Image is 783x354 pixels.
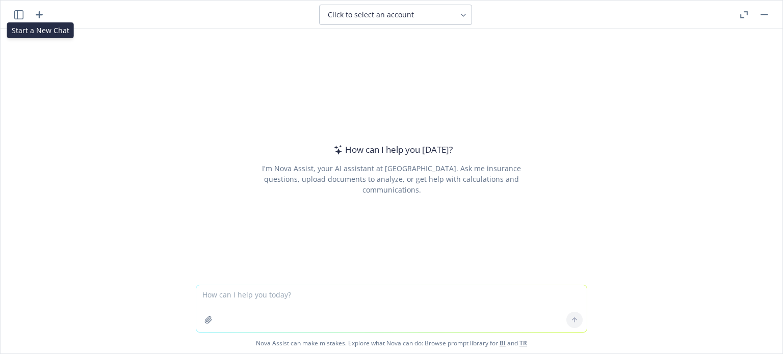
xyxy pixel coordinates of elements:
[519,339,527,347] a: TR
[319,5,472,25] button: Click to select an account
[248,163,535,195] div: I'm Nova Assist, your AI assistant at [GEOGRAPHIC_DATA]. Ask me insurance questions, upload docum...
[331,143,453,156] div: How can I help you [DATE]?
[7,22,74,38] div: Start a New Chat
[500,339,506,347] a: BI
[5,333,778,353] span: Nova Assist can make mistakes. Explore what Nova can do: Browse prompt library for and
[328,10,414,20] span: Click to select an account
